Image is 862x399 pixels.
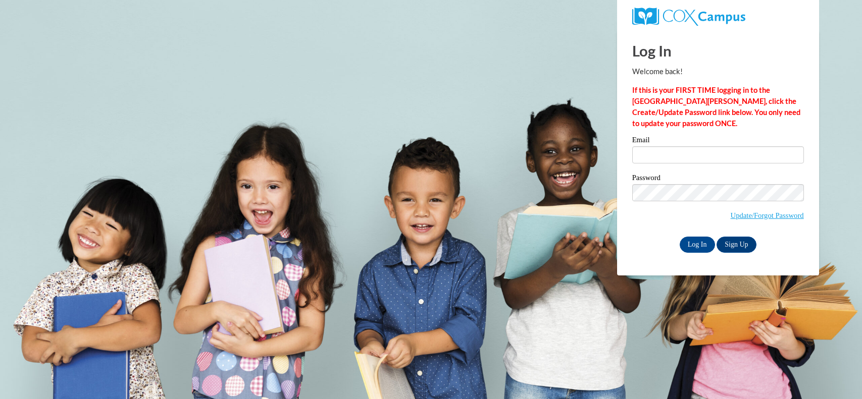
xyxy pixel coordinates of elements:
label: Password [632,174,804,184]
a: Sign Up [717,237,756,253]
img: COX Campus [632,8,745,26]
a: Update/Forgot Password [731,211,804,219]
a: COX Campus [632,8,804,26]
h1: Log In [632,40,804,61]
p: Welcome back! [632,66,804,77]
input: Log In [680,237,715,253]
strong: If this is your FIRST TIME logging in to the [GEOGRAPHIC_DATA][PERSON_NAME], click the Create/Upd... [632,86,800,128]
label: Email [632,136,804,146]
